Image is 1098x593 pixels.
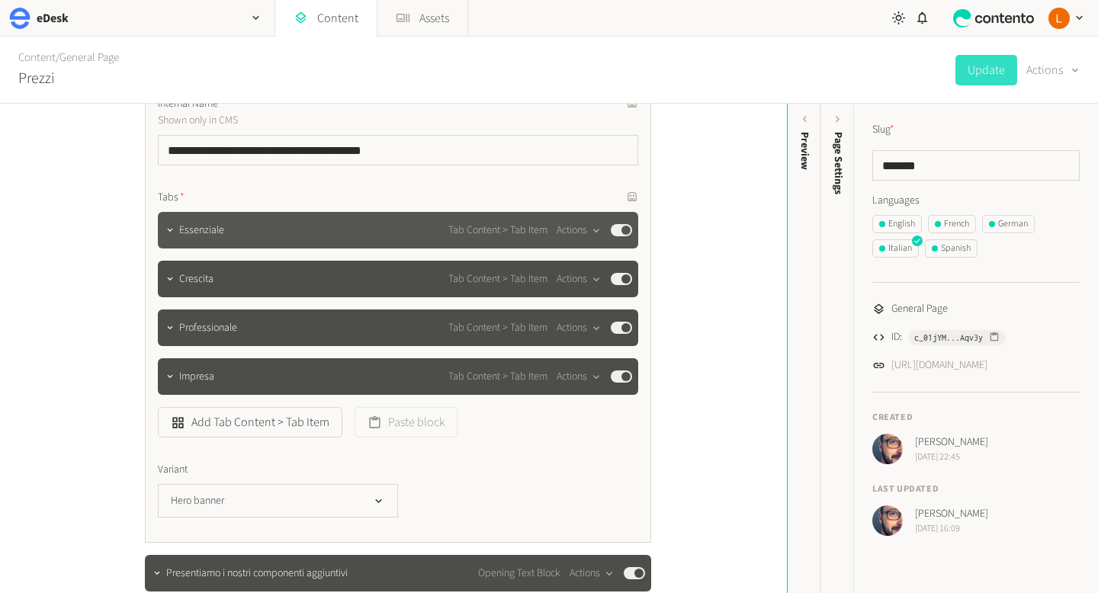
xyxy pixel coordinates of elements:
[915,506,988,522] span: [PERSON_NAME]
[9,8,30,29] img: eDesk
[448,369,547,385] span: Tab Content > Tab Item
[557,270,602,288] button: Actions
[908,330,1006,345] button: c_01jYM...Aqv3y
[879,217,915,231] div: English
[158,190,185,206] span: Tabs
[872,239,919,258] button: Italian
[932,242,971,255] div: Spanish
[928,215,976,233] button: French
[179,369,214,385] span: Impresa
[830,132,846,194] span: Page Settings
[478,566,560,582] span: Opening Text Block
[872,215,922,233] button: English
[557,221,602,239] button: Actions
[891,301,948,317] span: General Page
[179,320,237,336] span: Professionale
[872,482,1080,496] h4: Last updated
[891,329,902,345] span: ID:
[18,50,56,66] a: Content
[797,132,813,170] div: Preview
[570,564,615,582] button: Actions
[872,411,1080,425] h4: Created
[1026,55,1080,85] button: Actions
[955,55,1017,85] button: Update
[915,450,988,464] span: [DATE] 22:45
[872,505,903,536] img: Josh Angell
[989,217,1028,231] div: German
[915,434,988,450] span: [PERSON_NAME]
[166,566,348,582] span: Presentiamo i nostri componenti aggiuntivi
[18,67,55,90] h2: Prezzi
[872,434,903,464] img: Josh Angell
[355,407,457,438] button: Paste block
[915,522,988,536] span: [DATE] 16:09
[914,331,983,345] span: c_01jYM...Aqv3y
[557,367,602,386] button: Actions
[158,96,218,112] span: Internal Name
[935,217,969,231] div: French
[982,215,1035,233] button: German
[158,484,398,518] button: Hero banner
[56,50,59,66] span: /
[158,112,505,129] p: Shown only in CMS
[179,223,224,239] span: Essenziale
[179,271,213,287] span: Crescita
[448,271,547,287] span: Tab Content > Tab Item
[59,50,119,66] a: General Page
[557,319,602,337] button: Actions
[158,462,188,478] span: Variant
[37,9,69,27] h2: eDesk
[872,122,894,138] label: Slug
[872,193,1080,209] label: Languages
[158,407,342,438] button: Add Tab Content > Tab Item
[925,239,978,258] button: Spanish
[448,223,547,239] span: Tab Content > Tab Item
[1048,8,1070,29] img: Laura Kane
[448,320,547,336] span: Tab Content > Tab Item
[879,242,912,255] div: Italian
[891,357,987,373] a: [URL][DOMAIN_NAME]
